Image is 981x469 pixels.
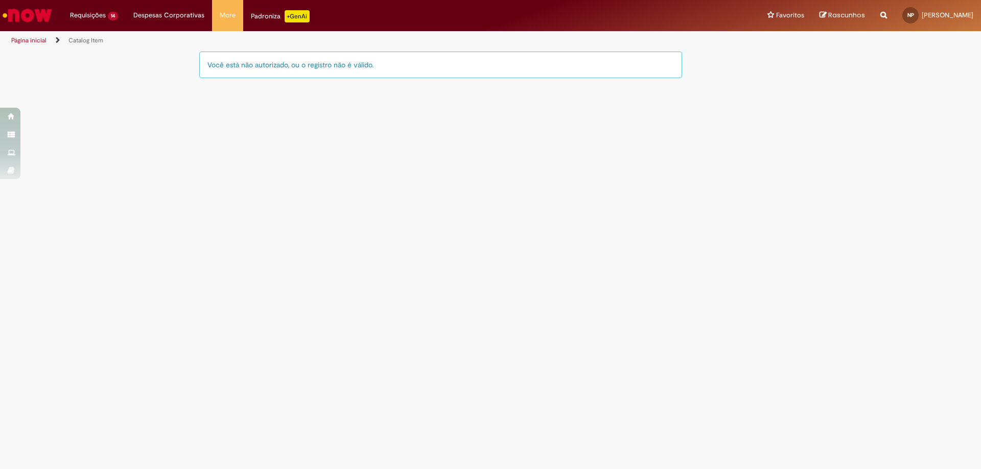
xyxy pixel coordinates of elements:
a: Rascunhos [820,11,865,20]
div: Padroniza [251,10,310,22]
span: More [220,10,236,20]
span: [PERSON_NAME] [922,11,973,19]
img: ServiceNow [1,5,54,26]
span: Requisições [70,10,106,20]
a: Página inicial [11,36,46,44]
div: Você está não autorizado, ou o registro não é válido. [199,52,682,78]
span: 14 [108,12,118,20]
span: Rascunhos [828,10,865,20]
p: +GenAi [285,10,310,22]
ul: Trilhas de página [8,31,646,50]
a: Catalog Item [68,36,103,44]
span: NP [907,12,914,18]
span: Despesas Corporativas [133,10,204,20]
span: Favoritos [776,10,804,20]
